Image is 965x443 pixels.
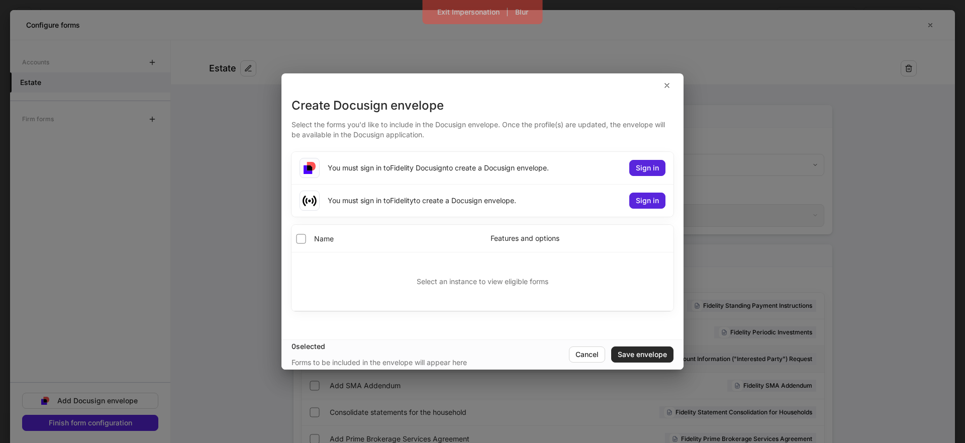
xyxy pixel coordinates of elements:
div: Sign in [636,197,659,204]
button: Sign in [629,160,665,176]
span: Name [314,234,334,244]
div: Forms to be included in the envelope will appear here [292,358,467,368]
div: Exit Impersonation [437,9,500,16]
div: 0 selected [292,341,569,351]
button: Save envelope [611,346,673,363]
div: Cancel [575,351,599,358]
div: Select the forms you'd like to include in the Docusign envelope. Once the profile(s) are updated,... [292,114,673,140]
button: Sign in [629,193,665,209]
th: Features and options [482,225,673,252]
div: Create Docusign envelope [292,98,673,114]
div: Blur [515,9,528,16]
div: You must sign in to Fidelity to create a Docusign envelope. [328,196,516,206]
p: Select an instance to view eligible forms [417,277,548,287]
button: Cancel [569,346,605,363]
div: Save envelope [618,351,667,358]
div: You must sign in to Fidelity Docusign to create a Docusign envelope. [328,163,549,173]
div: Sign in [636,164,659,171]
